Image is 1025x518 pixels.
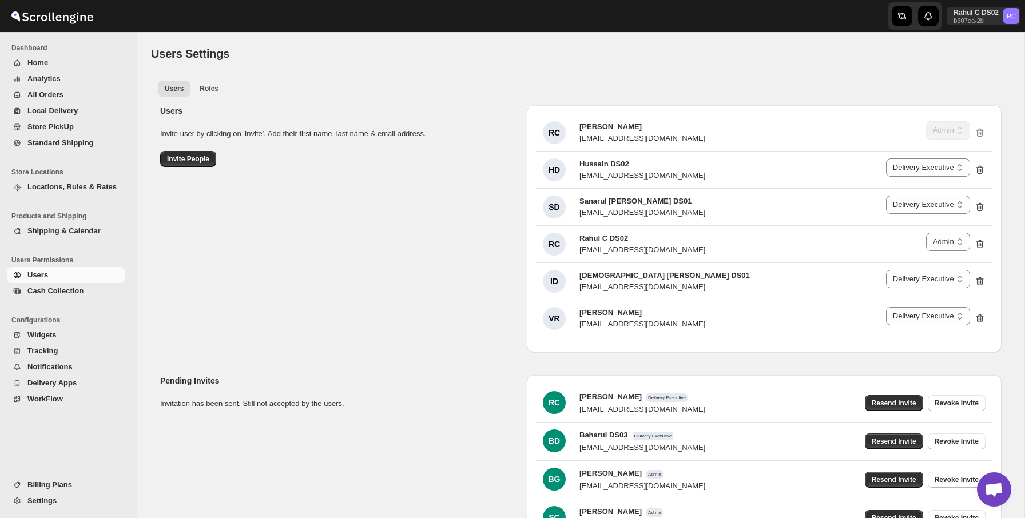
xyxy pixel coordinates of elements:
div: SD [543,196,566,218]
span: [PERSON_NAME] [579,308,642,317]
button: Shipping & Calendar [7,223,125,239]
span: Shipping & Calendar [27,226,101,235]
img: ScrollEngine [9,2,95,30]
span: Settings [27,496,57,505]
button: All Orders [7,87,125,103]
button: Cash Collection [7,283,125,299]
span: Rahul C DS02 [1003,8,1019,24]
div: [EMAIL_ADDRESS][DOMAIN_NAME] [579,442,705,453]
span: Roles [200,84,218,93]
span: Resend Invite [872,399,916,408]
span: Billing Plans [27,480,72,489]
div: BD [543,429,566,452]
button: User menu [947,7,1020,25]
button: Delivery Apps [7,375,125,391]
p: Rahul C DS02 [954,8,999,17]
span: Tracking [27,346,58,355]
span: Rahul C DS02 [579,234,628,242]
span: Dashboard [11,43,129,53]
button: Invite People [160,151,216,167]
span: [PERSON_NAME] [579,469,642,477]
span: Hussain DS02 [579,160,629,168]
span: Store Locations [11,168,129,177]
span: Revoke Invite [935,399,979,408]
span: Delivery Executive [646,393,688,402]
span: All Orders [27,90,63,99]
button: Resend Invite [865,395,923,411]
button: Resend Invite [865,433,923,449]
div: [EMAIL_ADDRESS][DOMAIN_NAME] [579,244,705,256]
span: Configurations [11,316,129,325]
span: Products and Shipping [11,212,129,221]
span: Local Delivery [27,106,78,115]
div: [EMAIL_ADDRESS][DOMAIN_NAME] [579,170,705,181]
span: Admin [646,508,663,517]
span: Store PickUp [27,122,74,131]
span: Home [27,58,48,67]
div: [EMAIL_ADDRESS][DOMAIN_NAME] [579,404,705,415]
span: Delivery Apps [27,378,77,387]
h2: Pending Invites [160,375,518,386]
button: Revoke Invite [928,472,986,488]
span: Users [165,84,184,93]
span: Users [27,270,48,279]
button: Revoke Invite [928,395,986,411]
span: [PERSON_NAME] [579,392,642,401]
div: [EMAIL_ADDRESS][DOMAIN_NAME] [579,480,705,492]
span: Standard Shipping [27,138,94,147]
span: [DEMOGRAPHIC_DATA] [PERSON_NAME] DS01 [579,271,750,280]
div: [EMAIL_ADDRESS][DOMAIN_NAME] [579,207,705,218]
button: Notifications [7,359,125,375]
p: Invite user by clicking on 'Invite'. Add their first name, last name & email address. [160,128,518,140]
span: Notifications [27,362,73,371]
button: All customers [158,81,190,97]
div: RC [543,121,566,144]
div: ID [543,270,566,293]
span: Revoke Invite [935,437,979,446]
div: BG [543,468,566,491]
div: [EMAIL_ADDRESS][DOMAIN_NAME] [579,318,705,330]
span: Users Permissions [11,256,129,265]
button: Locations, Rules & Rates [7,179,125,195]
text: RC [1007,13,1016,19]
p: Invitation has been sent. Still not accepted by the users. [160,398,518,409]
span: [PERSON_NAME] [579,507,642,516]
button: Settings [7,493,125,509]
button: Revoke Invite [928,433,986,449]
div: [EMAIL_ADDRESS][DOMAIN_NAME] [579,133,705,144]
div: HD [543,158,566,181]
span: Resend Invite [872,437,916,446]
span: Admin [646,470,663,479]
p: b607ea-2b [954,17,999,24]
div: Open chat [977,472,1011,507]
button: Resend Invite [865,472,923,488]
span: Invite People [167,154,209,164]
span: WorkFlow [27,395,63,403]
span: Locations, Rules & Rates [27,182,117,191]
span: Cash Collection [27,286,84,295]
h2: Users [160,105,518,117]
span: Sanarul [PERSON_NAME] DS01 [579,197,692,205]
button: Widgets [7,327,125,343]
button: Users [7,267,125,283]
span: Widgets [27,330,56,339]
button: Analytics [7,71,125,87]
span: Revoke Invite [935,475,979,484]
div: RC [543,391,566,414]
span: [PERSON_NAME] [579,122,642,131]
button: Billing Plans [7,477,125,493]
span: Resend Invite [872,475,916,484]
span: Analytics [27,74,61,83]
span: Baharul DS03 [579,431,628,439]
span: Delivery Executive [633,432,674,440]
button: Tracking [7,343,125,359]
div: VR [543,307,566,330]
span: Users Settings [151,47,229,60]
div: RC [543,233,566,256]
button: Home [7,55,125,71]
button: WorkFlow [7,391,125,407]
div: [EMAIL_ADDRESS][DOMAIN_NAME] [579,281,750,293]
